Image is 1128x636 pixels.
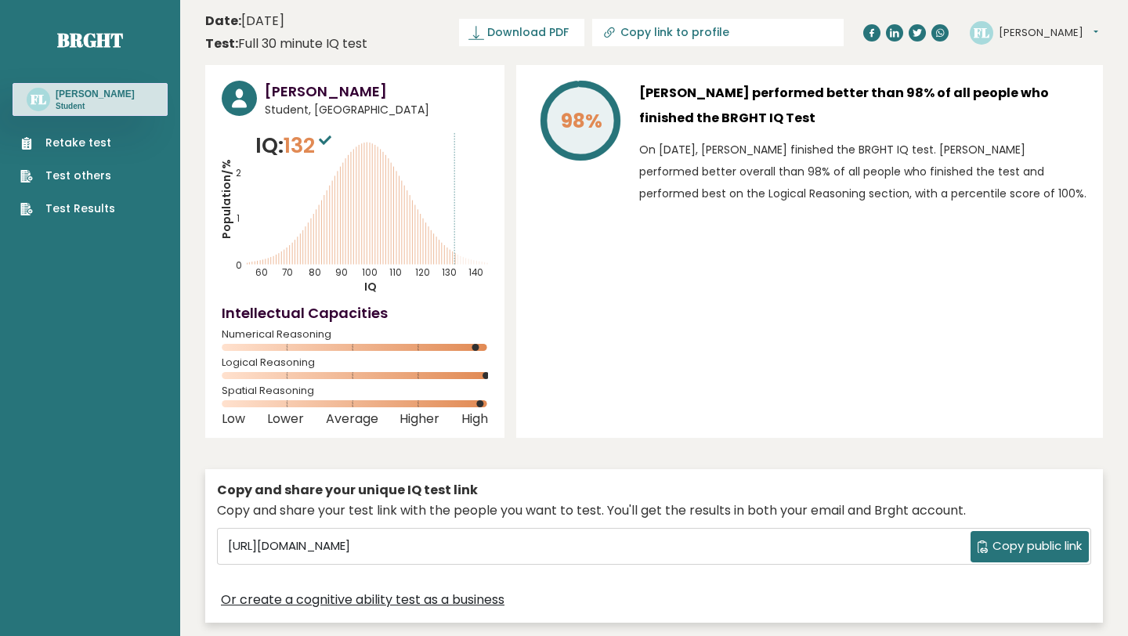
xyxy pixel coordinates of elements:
b: Test: [205,34,238,52]
tspan: 80 [309,266,321,279]
span: Lower [267,416,304,422]
button: [PERSON_NAME] [999,25,1098,41]
tspan: 2 [236,167,241,179]
time: [DATE] [205,12,284,31]
a: Download PDF [459,19,584,46]
text: FL [31,90,46,108]
tspan: 60 [255,266,268,279]
span: Logical Reasoning [222,360,488,366]
a: Or create a cognitive ability test as a business [221,591,504,609]
tspan: 1 [237,212,240,225]
h3: [PERSON_NAME] [265,81,488,102]
span: 132 [284,131,335,160]
div: Copy and share your test link with the people you want to test. You'll get the results in both yo... [217,501,1091,520]
h4: Intellectual Capacities [222,302,488,323]
text: FL [974,23,989,41]
tspan: 110 [389,266,402,279]
span: Average [326,416,378,422]
tspan: 140 [468,266,483,279]
a: Brght [57,27,123,52]
span: Low [222,416,245,422]
tspan: 120 [415,266,430,279]
span: High [461,416,488,422]
tspan: 90 [335,266,348,279]
h3: [PERSON_NAME] [56,88,135,100]
tspan: IQ [364,279,377,295]
div: Full 30 minute IQ test [205,34,367,53]
div: Copy and share your unique IQ test link [217,481,1091,500]
a: Test Results [20,201,115,217]
tspan: 0 [236,259,242,272]
a: Test others [20,168,115,184]
tspan: 98% [561,107,602,135]
tspan: 100 [362,266,378,279]
tspan: 130 [442,266,457,279]
span: Spatial Reasoning [222,388,488,394]
button: Copy public link [971,531,1089,562]
span: Numerical Reasoning [222,331,488,338]
p: On [DATE], [PERSON_NAME] finished the BRGHT IQ test. [PERSON_NAME] performed better overall than ... [639,139,1086,204]
span: Higher [399,416,439,422]
span: Download PDF [487,24,569,41]
p: Student [56,101,135,112]
a: Retake test [20,135,115,151]
h3: [PERSON_NAME] performed better than 98% of all people who finished the BRGHT IQ Test [639,81,1086,131]
span: Copy public link [992,537,1082,555]
b: Date: [205,12,241,30]
tspan: Population/% [219,159,234,239]
span: Student, [GEOGRAPHIC_DATA] [265,102,488,118]
tspan: 70 [282,266,293,279]
p: IQ: [255,130,335,161]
